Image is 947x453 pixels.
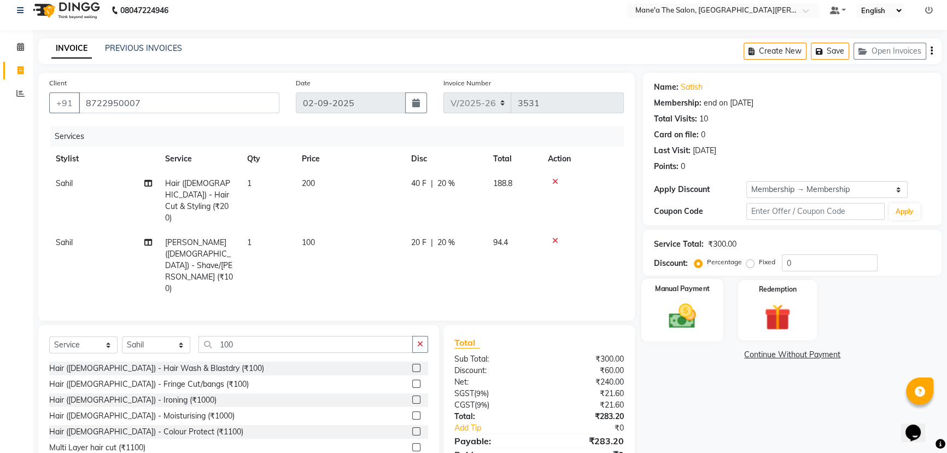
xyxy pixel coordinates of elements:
[411,178,426,189] span: 40 F
[655,283,710,294] label: Manual Payment
[446,376,539,388] div: Net:
[302,237,315,247] span: 100
[198,336,413,353] input: Search or Scan
[744,43,806,60] button: Create New
[454,388,474,398] span: SGST
[854,43,926,60] button: Open Invoices
[50,126,632,147] div: Services
[654,161,679,172] div: Points:
[654,184,746,195] div: Apply Discount
[654,258,688,269] div: Discount:
[405,147,487,171] th: Disc
[79,92,279,113] input: Search by Name/Mobile/Email/Code
[49,92,80,113] button: +91
[443,78,491,88] label: Invoice Number
[539,388,632,399] div: ₹21.60
[437,178,455,189] span: 20 %
[493,178,512,188] span: 188.8
[49,394,217,406] div: Hair ([DEMOGRAPHIC_DATA]) - Ironing (₹1000)
[241,147,295,171] th: Qty
[541,147,624,171] th: Action
[446,388,539,399] div: ( )
[165,178,230,223] span: Hair ([DEMOGRAPHIC_DATA]) - Hair Cut & Styling (₹200)
[446,353,539,365] div: Sub Total:
[446,365,539,376] div: Discount:
[901,409,936,442] iframe: chat widget
[539,399,632,411] div: ₹21.60
[411,237,426,248] span: 20 F
[159,147,241,171] th: Service
[681,161,685,172] div: 0
[296,78,311,88] label: Date
[49,363,264,374] div: Hair ([DEMOGRAPHIC_DATA]) - Hair Wash & Blastdry (₹100)
[660,300,705,332] img: _cash.svg
[493,237,508,247] span: 94.4
[707,257,742,267] label: Percentage
[295,147,405,171] th: Price
[701,129,705,141] div: 0
[431,237,433,248] span: |
[49,147,159,171] th: Stylist
[539,365,632,376] div: ₹60.00
[247,178,252,188] span: 1
[51,39,92,59] a: INVOICE
[811,43,849,60] button: Save
[889,204,920,220] button: Apply
[49,426,243,438] div: Hair ([DEMOGRAPHIC_DATA]) - Colour Protect (₹1100)
[539,411,632,422] div: ₹283.20
[699,113,708,125] div: 10
[704,97,753,109] div: end on [DATE]
[454,400,475,410] span: CGST
[759,284,797,294] label: Redemption
[446,399,539,411] div: ( )
[654,97,702,109] div: Membership:
[654,239,704,250] div: Service Total:
[431,178,433,189] span: |
[554,422,632,434] div: ₹0
[693,145,716,156] div: [DATE]
[654,82,679,93] div: Name:
[539,376,632,388] div: ₹240.00
[487,147,541,171] th: Total
[654,113,697,125] div: Total Visits:
[446,422,555,434] a: Add Tip
[477,400,487,409] span: 9%
[56,237,73,247] span: Sahil
[539,353,632,365] div: ₹300.00
[759,257,775,267] label: Fixed
[746,203,885,220] input: Enter Offer / Coupon Code
[454,337,480,349] span: Total
[49,410,235,422] div: Hair ([DEMOGRAPHIC_DATA]) - Moisturising (₹1000)
[654,129,699,141] div: Card on file:
[49,379,249,390] div: Hair ([DEMOGRAPHIC_DATA]) - Fringe Cut/bangs (₹100)
[681,82,703,93] a: Satish
[247,237,252,247] span: 1
[302,178,315,188] span: 200
[165,237,233,293] span: [PERSON_NAME] ([DEMOGRAPHIC_DATA]) - Shave/[PERSON_NAME] (₹100)
[654,145,691,156] div: Last Visit:
[446,411,539,422] div: Total:
[105,43,182,53] a: PREVIOUS INVOICES
[756,301,799,334] img: _gift.svg
[49,78,67,88] label: Client
[476,389,487,398] span: 9%
[654,206,746,217] div: Coupon Code
[539,434,632,448] div: ₹283.20
[446,434,539,448] div: Payable:
[437,237,455,248] span: 20 %
[708,239,736,250] div: ₹300.00
[56,178,73,188] span: Sahil
[645,349,939,361] a: Continue Without Payment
